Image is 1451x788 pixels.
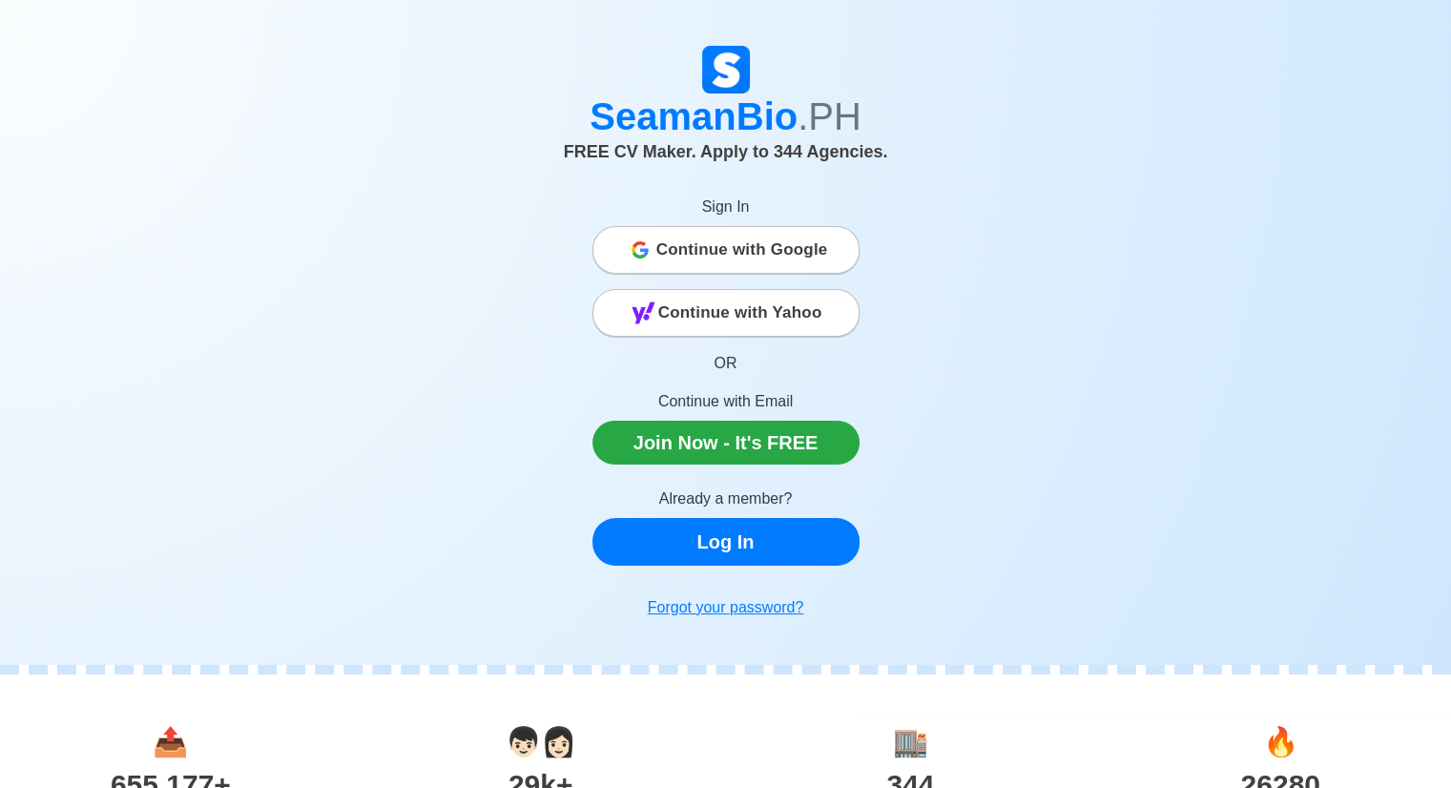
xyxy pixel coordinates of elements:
[592,196,860,218] p: Sign In
[592,487,860,510] p: Already a member?
[592,352,860,375] p: OR
[592,421,860,465] a: Join Now - It's FREE
[506,726,576,757] span: users
[592,226,860,274] button: Continue with Google
[197,93,1255,139] h1: SeamanBio
[893,726,928,757] span: agencies
[658,294,822,332] span: Continue with Yahoo
[1263,726,1298,757] span: jobs
[592,390,860,413] p: Continue with Email
[702,46,750,93] img: Logo
[648,599,804,615] u: Forgot your password?
[656,231,828,269] span: Continue with Google
[592,518,860,566] a: Log In
[592,589,860,627] a: Forgot your password?
[798,95,861,137] span: .PH
[153,726,188,757] span: applications
[592,289,860,337] button: Continue with Yahoo
[564,142,888,161] span: FREE CV Maker. Apply to 344 Agencies.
